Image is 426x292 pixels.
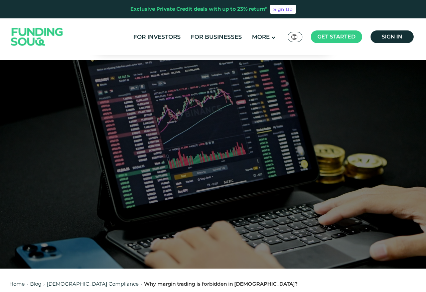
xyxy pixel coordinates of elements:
a: Sign Up [270,5,296,14]
span: More [252,33,270,40]
img: Logo [4,20,70,54]
span: Get started [317,33,356,40]
a: Sign in [371,30,414,43]
a: Home [9,281,25,287]
div: Why margin trading is forbidden in [DEMOGRAPHIC_DATA]? [144,280,298,288]
a: Blog [30,281,41,287]
a: For Investors [132,31,182,42]
div: Exclusive Private Credit deals with up to 23% return* [130,5,267,13]
a: For Businesses [189,31,244,42]
span: Sign in [382,33,402,40]
img: SA Flag [291,34,297,40]
a: [DEMOGRAPHIC_DATA] Compliance [47,281,139,287]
